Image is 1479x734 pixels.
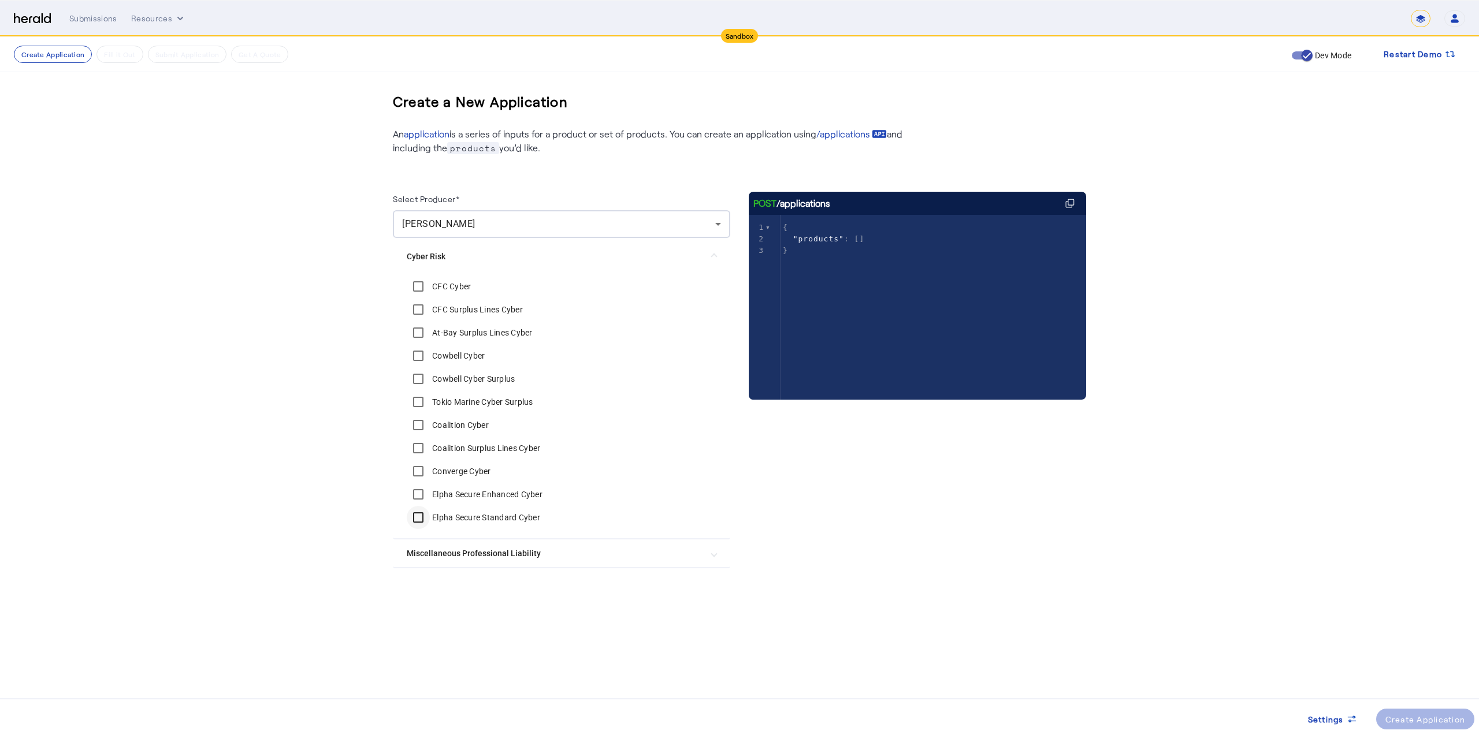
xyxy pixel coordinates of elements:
[783,223,788,232] span: {
[14,13,51,24] img: Herald Logo
[231,46,288,63] button: Get A Quote
[430,350,485,362] label: Cowbell Cyber
[430,512,540,523] label: Elpha Secure Standard Cyber
[402,218,475,229] span: [PERSON_NAME]
[749,192,1086,377] herald-code-block: /applications
[393,238,730,275] mat-expansion-panel-header: Cyber Risk
[749,245,765,256] div: 3
[407,251,703,263] mat-panel-title: Cyber Risk
[69,13,117,24] div: Submissions
[430,281,471,292] label: CFC Cyber
[393,275,730,538] div: Cyber Risk
[430,465,491,477] label: Converge Cyber
[783,246,788,255] span: }
[1299,709,1367,729] button: Settings
[148,46,226,63] button: Submit Application
[749,233,765,245] div: 2
[1384,47,1442,61] span: Restart Demo
[447,142,499,154] span: products
[96,46,143,63] button: Fill it Out
[1374,44,1465,65] button: Restart Demo
[749,222,765,233] div: 1
[783,234,864,243] span: : []
[753,196,830,210] div: /applications
[407,547,703,560] mat-panel-title: Miscellaneous Professional Liability
[430,489,542,500] label: Elpha Secure Enhanced Cyber
[393,539,730,567] mat-expansion-panel-header: Miscellaneous Professional Liability
[1313,50,1351,61] label: Dev Mode
[404,128,449,139] a: application
[131,13,186,24] button: Resources dropdown menu
[753,196,776,210] span: POST
[393,83,568,120] h3: Create a New Application
[430,442,540,454] label: Coalition Surplus Lines Cyber
[393,127,913,155] p: An is a series of inputs for a product or set of products. You can create an application using an...
[430,373,515,385] label: Cowbell Cyber Surplus
[430,419,489,431] label: Coalition Cyber
[393,194,459,204] label: Select Producer*
[793,234,844,243] span: "products"
[430,327,533,338] label: At-Bay Surplus Lines Cyber
[430,396,533,408] label: Tokio Marine Cyber Surplus
[721,29,759,43] div: Sandbox
[14,46,92,63] button: Create Application
[430,304,523,315] label: CFC Surplus Lines Cyber
[816,127,887,141] a: /applications
[1308,713,1344,725] span: Settings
